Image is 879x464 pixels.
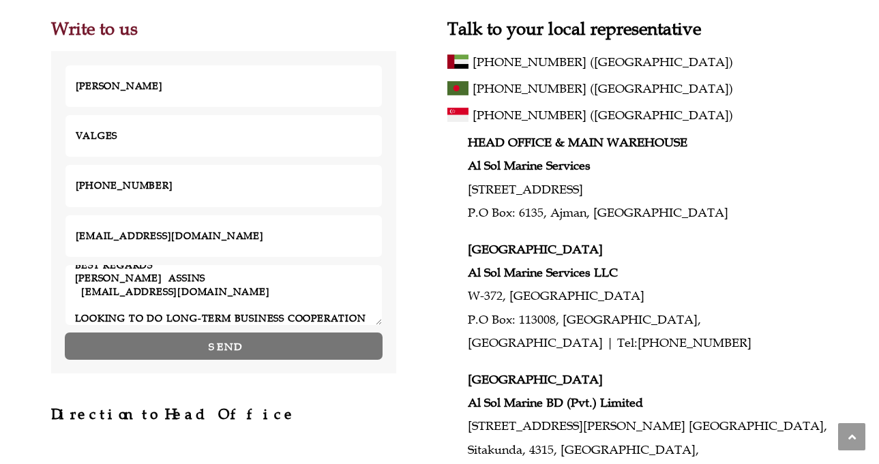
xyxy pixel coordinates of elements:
[468,395,643,410] strong: Al Sol Marine BD (Pvt.) Limited
[65,215,383,258] input: Email
[838,423,865,450] a: Scroll to the top of the page
[473,51,828,73] a: [PHONE_NUMBER] ([GEOGRAPHIC_DATA])
[468,135,687,150] strong: HEAD OFFICE & MAIN WAREHOUSE
[447,20,828,37] h2: Talk to your local representative
[638,335,751,350] a: [PHONE_NUMBER]
[473,78,733,99] span: [PHONE_NUMBER] ([GEOGRAPHIC_DATA])
[65,164,383,207] input: Only numbers and phone characters (#, -, *, etc) are accepted.
[468,242,603,257] strong: [GEOGRAPHIC_DATA]
[473,104,828,126] a: [PHONE_NUMBER] ([GEOGRAPHIC_DATA])
[468,238,828,354] p: W-372, [GEOGRAPHIC_DATA] P.O Box: 113008, [GEOGRAPHIC_DATA], [GEOGRAPHIC_DATA] | Tel:
[473,51,733,73] span: [PHONE_NUMBER] ([GEOGRAPHIC_DATA])
[65,65,383,108] input: Your Name
[468,372,603,387] strong: [GEOGRAPHIC_DATA]
[468,158,591,173] strong: Al Sol Marine Services
[65,114,383,157] input: Company Name
[468,265,618,280] strong: Al Sol Marine Services LLC
[473,78,828,99] a: [PHONE_NUMBER] ([GEOGRAPHIC_DATA])
[51,20,397,37] h2: Write to us
[468,131,828,224] p: [STREET_ADDRESS] P.O Box: 6135, Ajman, [GEOGRAPHIC_DATA]
[209,341,241,352] span: Send
[473,104,733,126] span: [PHONE_NUMBER] ([GEOGRAPHIC_DATA])
[51,407,397,422] h2: Direction to Head Office
[65,332,383,360] button: Send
